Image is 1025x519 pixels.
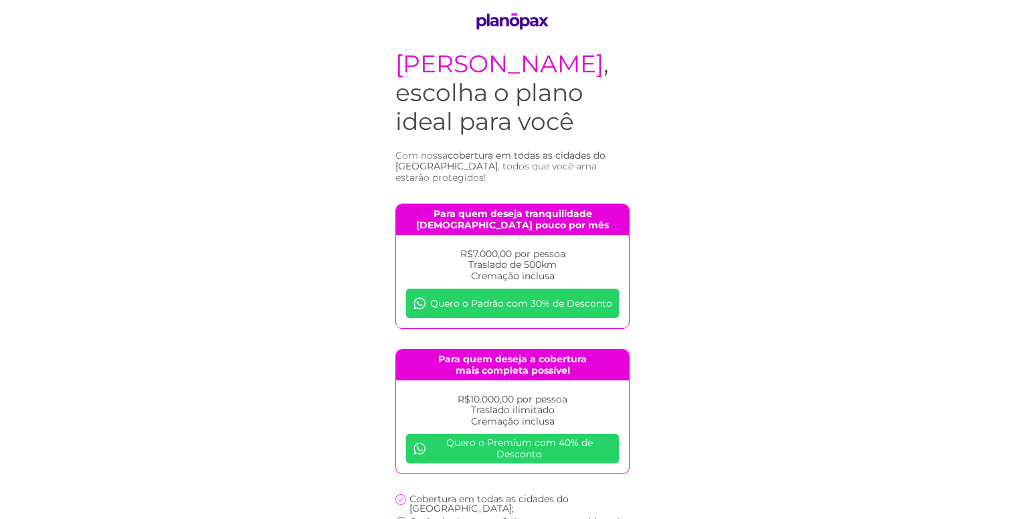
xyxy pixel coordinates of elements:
h4: Para quem deseja a cobertura mais completa possível [396,350,629,380]
img: whatsapp [413,442,426,455]
a: Quero o Premium com 40% de Desconto [406,434,619,463]
p: R$10.000,00 por pessoa Traslado ilimitado Cremação inclusa [406,394,619,427]
p: Cobertura em todas as cidades do [GEOGRAPHIC_DATA]; [409,494,630,513]
h4: Para quem deseja tranquilidade [DEMOGRAPHIC_DATA] pouco por mês [396,204,629,235]
img: check icon [395,494,406,505]
p: R$7.000,00 por pessoa Traslado de 500km Cremação inclusa [406,248,619,282]
h1: , escolha o plano ideal para você [395,50,630,137]
img: logo PlanoPax [472,13,553,29]
h3: Com nossa , todos que você ama estarão protegidos! [395,150,630,183]
span: [PERSON_NAME] [395,49,603,78]
img: whatsapp [413,297,426,310]
a: Quero o Padrão com 30% de Desconto [406,289,619,318]
span: cobertura em todas as cidades do [GEOGRAPHIC_DATA] [395,149,605,173]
